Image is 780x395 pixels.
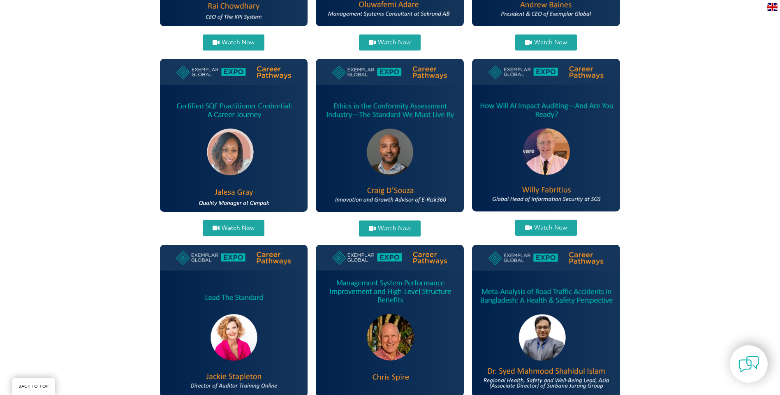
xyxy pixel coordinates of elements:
a: Watch Now [203,34,264,51]
a: Watch Now [203,220,264,236]
img: craig [316,59,464,212]
img: Jelesa SQF [160,59,308,211]
img: en [767,3,778,11]
a: Watch Now [359,220,421,237]
span: Watch Now [378,225,411,232]
img: willy [472,59,620,211]
a: Watch Now [515,34,577,51]
span: Watch Now [534,39,567,46]
span: Watch Now [222,225,255,231]
a: BACK TO TOP [12,378,55,395]
a: Watch Now [515,220,577,236]
a: Watch Now [359,34,421,51]
img: contact-chat.png [738,354,759,374]
span: Watch Now [222,39,255,46]
span: Watch Now [378,39,411,46]
span: Watch Now [534,225,567,231]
